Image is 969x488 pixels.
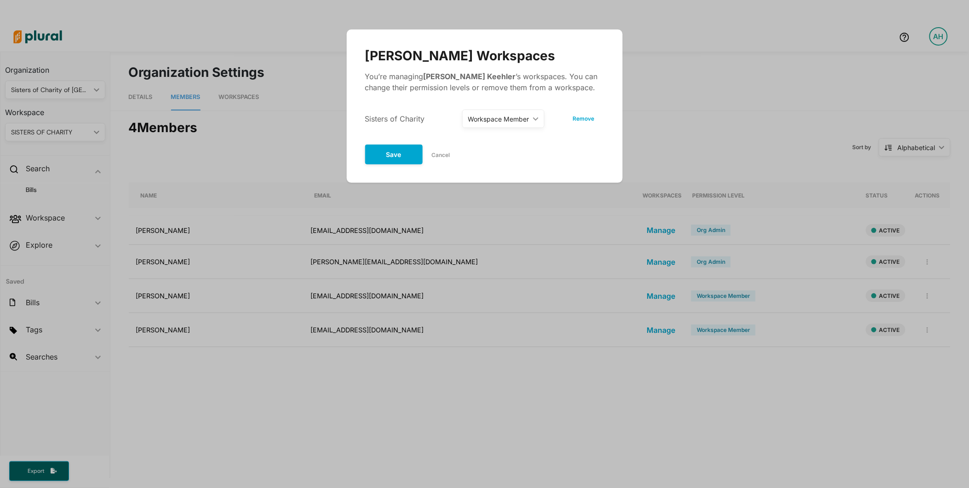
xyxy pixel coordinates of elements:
[347,29,623,183] div: Modal
[563,112,604,126] button: Remove
[424,72,516,81] b: [PERSON_NAME] Keehler
[365,113,425,124] div: Sisters of Charity
[365,71,604,93] div: You’re managing ’s workspaces. You can change their permission levels or remove them from a works...
[423,148,459,162] button: Cancel
[468,114,529,124] div: Workspace Member
[365,48,604,64] div: [PERSON_NAME] Workspaces
[938,457,960,479] iframe: Intercom live chat
[365,145,423,164] button: Save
